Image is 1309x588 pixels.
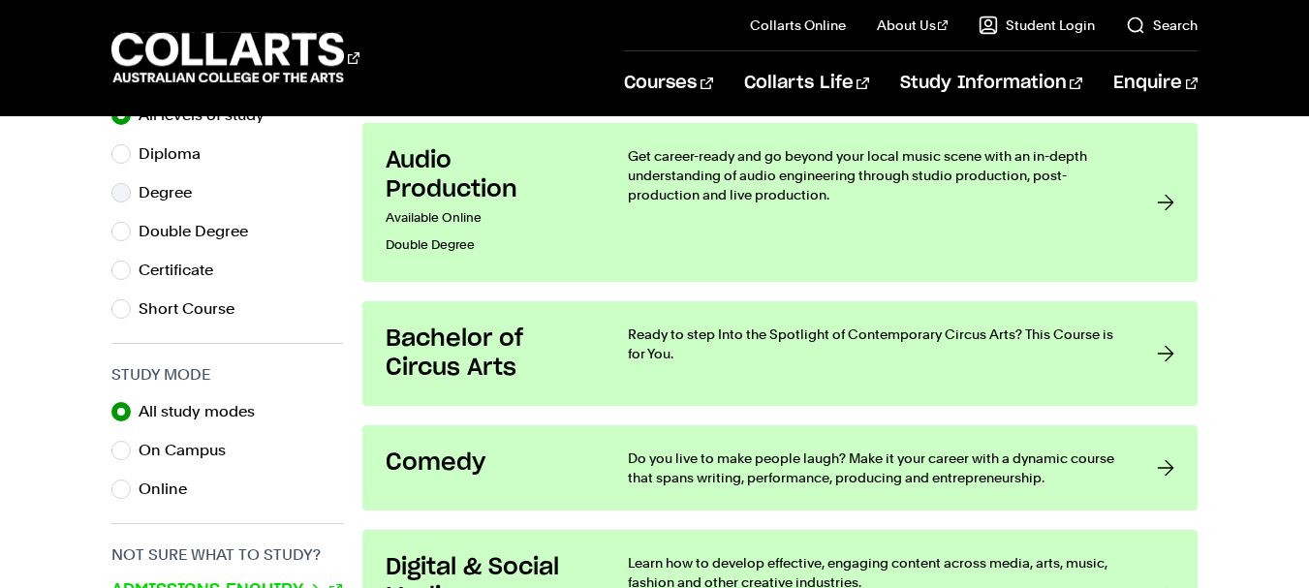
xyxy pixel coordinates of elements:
h3: Comedy [386,449,589,478]
a: Audio Production Available OnlineDouble Degree Get career-ready and go beyond your local music sc... [362,123,1198,282]
a: Enquire [1113,51,1198,115]
label: Certificate [139,257,229,284]
label: Short Course [139,295,250,323]
label: Double Degree [139,218,264,245]
label: All study modes [139,398,270,425]
label: On Campus [139,437,241,464]
a: Collarts Online [750,15,846,35]
p: Available Online [386,204,589,232]
a: Courses [624,51,712,115]
h3: Study Mode [111,363,343,387]
p: Ready to step Into the Spotlight of Contemporary Circus Arts? This Course is for You. [628,325,1118,363]
label: Diploma [139,140,216,168]
a: Bachelor of Circus Arts Ready to step Into the Spotlight of Contemporary Circus Arts? This Course... [362,301,1198,406]
p: Double Degree [386,232,589,259]
a: Collarts Life [744,51,869,115]
h3: Not sure what to study? [111,543,343,567]
p: Get career-ready and go beyond your local music scene with an in-depth understanding of audio eng... [628,146,1118,204]
label: Online [139,476,203,503]
a: Study Information [900,51,1082,115]
h3: Audio Production [386,146,589,204]
p: Do you live to make people laugh? Make it your career with a dynamic course that spans writing, p... [628,449,1118,487]
a: Student Login [979,15,1095,35]
a: Comedy Do you live to make people laugh? Make it your career with a dynamic course that spans wri... [362,425,1198,511]
label: Degree [139,179,207,206]
a: About Us [877,15,949,35]
h3: Bachelor of Circus Arts [386,325,589,383]
div: Go to homepage [111,30,359,85]
a: Search [1126,15,1198,35]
